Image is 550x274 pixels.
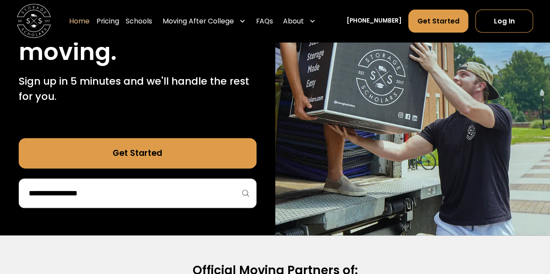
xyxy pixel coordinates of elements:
[17,4,51,38] img: Storage Scholars main logo
[126,10,152,33] a: Schools
[97,10,119,33] a: Pricing
[256,10,273,33] a: FAQs
[159,10,249,33] div: Moving After College
[163,16,234,26] div: Moving After College
[19,138,257,168] a: Get Started
[69,10,90,33] a: Home
[17,4,51,38] a: home
[347,17,402,26] a: [PHONE_NUMBER]
[280,10,319,33] div: About
[408,10,468,33] a: Get Started
[19,73,257,104] p: Sign up in 5 minutes and we'll handle the rest for you.
[283,16,304,26] div: About
[475,10,533,33] a: Log In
